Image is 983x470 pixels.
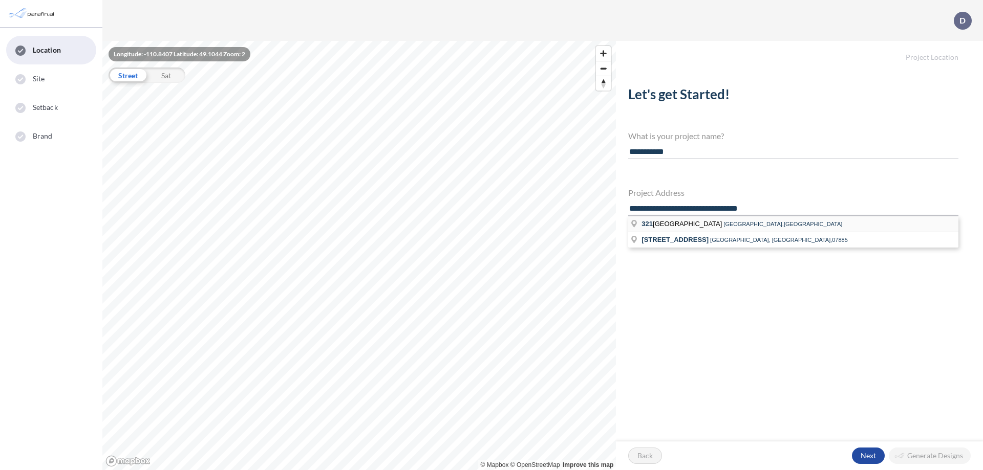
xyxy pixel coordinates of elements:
span: Site [33,74,45,84]
span: [GEOGRAPHIC_DATA],[GEOGRAPHIC_DATA] [723,221,842,227]
span: Brand [33,131,53,141]
span: [STREET_ADDRESS] [642,236,709,243]
button: Next [852,447,885,464]
button: Zoom out [596,61,611,76]
a: Mapbox [481,461,509,468]
img: Parafin [8,4,57,23]
div: Street [109,68,147,83]
h5: Project Location [616,41,983,62]
span: Setback [33,102,58,113]
div: Sat [147,68,185,83]
a: OpenStreetMap [510,461,560,468]
span: 321 [642,220,653,228]
button: Zoom in [596,46,611,61]
span: [GEOGRAPHIC_DATA] [642,220,723,228]
a: Improve this map [563,461,613,468]
span: [GEOGRAPHIC_DATA], [GEOGRAPHIC_DATA],07885 [710,237,848,243]
h2: Let's get Started! [628,86,958,106]
button: Reset bearing to north [596,76,611,91]
p: Next [861,451,876,461]
h4: Project Address [628,188,958,197]
span: Location [33,45,61,55]
canvas: Map [102,41,616,470]
a: Mapbox homepage [105,455,151,467]
h4: What is your project name? [628,131,958,141]
p: D [959,16,966,25]
div: Longitude: -110.8407 Latitude: 49.1044 Zoom: 2 [109,47,250,61]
